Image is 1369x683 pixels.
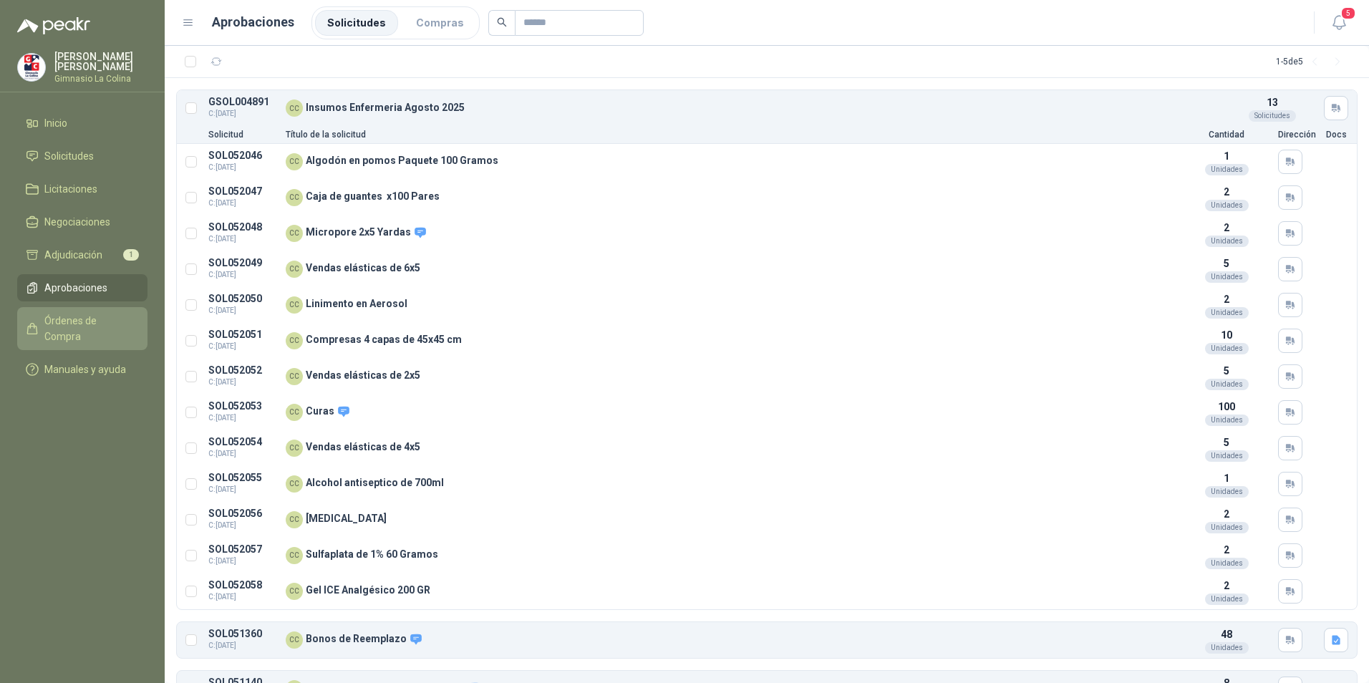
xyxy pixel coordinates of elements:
[1224,542,1229,558] p: 2
[1340,6,1356,20] span: 5
[208,258,277,268] p: SOL052049
[306,442,420,452] p: Vendas elásticas de 4x5
[208,544,277,555] p: SOL052057
[208,305,277,316] span: C: [DATE]
[306,299,407,309] p: Linimento en Aerosol
[208,162,277,173] span: C: [DATE]
[1267,95,1278,110] p: 13
[208,198,277,209] span: C: [DATE]
[18,54,45,81] img: Company Logo
[17,142,147,170] a: Solicitudes
[1205,236,1249,247] div: Unidades
[208,130,277,139] p: Solicitud
[1224,220,1229,236] p: 2
[286,296,303,314] div: CC
[208,556,277,567] span: C: [DATE]
[306,263,420,273] p: Vendas elásticas de 6x5
[17,175,147,203] a: Licitaciones
[208,377,277,388] span: C: [DATE]
[286,130,1175,139] p: Título de la solicitud
[1205,343,1249,354] div: Unidades
[208,473,277,483] p: SOL052055
[286,100,1221,117] div: Insumos Enfermeria Agosto 2025
[44,181,97,197] span: Licitaciones
[208,448,277,460] span: C: [DATE]
[286,440,303,457] div: CC
[286,547,303,564] div: CC
[1224,363,1229,379] p: 5
[1224,291,1229,307] p: 2
[1205,594,1249,605] div: Unidades
[44,148,94,164] span: Solicitudes
[1205,200,1249,211] div: Unidades
[1218,399,1235,415] p: 100
[1324,130,1348,139] p: Docs
[1278,130,1315,139] p: Dirección
[17,241,147,268] a: Adjudicación1
[208,508,277,519] p: SOL052056
[1326,10,1352,36] button: 5
[212,12,294,32] h1: Aprobaciones
[286,261,303,278] div: CC
[208,520,277,531] span: C: [DATE]
[208,108,277,120] span: C: [DATE]
[286,475,303,493] div: CC
[54,52,147,72] p: [PERSON_NAME] [PERSON_NAME]
[208,580,277,591] p: SOL052058
[404,10,476,36] a: Compras
[208,591,277,603] span: C: [DATE]
[54,74,147,83] p: Gimnasio La Colina
[208,222,277,233] p: SOL052048
[1224,578,1229,594] p: 2
[208,365,277,376] p: SOL052052
[208,150,277,161] p: SOL052046
[497,17,507,27] span: search
[1184,130,1269,139] p: Cantidad
[286,404,303,421] div: CC
[17,17,90,34] img: Logo peakr
[208,97,277,107] p: GSOL004891
[208,412,277,424] span: C: [DATE]
[17,307,147,350] a: Órdenes de Compra
[306,370,420,381] p: Vendas elásticas de 2x5
[1224,506,1229,522] p: 2
[208,401,277,412] p: SOL052053
[1205,379,1249,390] div: Unidades
[1205,307,1249,319] div: Unidades
[1205,486,1249,498] div: Unidades
[286,583,303,600] div: CC
[306,191,440,202] p: Caja de guantes x100 Pares
[17,208,147,236] a: Negociaciones
[1205,558,1249,569] div: Unidades
[44,214,110,230] span: Negociaciones
[306,405,350,418] p: Curas
[306,155,498,166] p: Algodón en pomos Paquete 100 Gramos
[1224,148,1229,164] p: 1
[286,511,303,528] div: CC
[286,368,303,385] div: CC
[1205,642,1249,654] div: Unidades
[44,362,126,377] span: Manuales y ayuda
[1249,110,1296,122] div: Solicitudes
[208,294,277,304] p: SOL052050
[286,100,303,117] div: CC
[1205,522,1249,533] div: Unidades
[306,334,462,345] p: Compresas 4 capas de 45x45 cm
[44,313,134,344] span: Órdenes de Compra
[1221,626,1232,642] p: 48
[1205,271,1249,283] div: Unidades
[17,110,147,137] a: Inicio
[208,640,277,651] span: C: [DATE]
[1221,327,1232,343] p: 10
[208,269,277,281] span: C: [DATE]
[306,226,427,239] p: Micropore 2x5 Yardas
[315,10,398,36] li: Solicitudes
[208,186,277,197] p: SOL052047
[306,549,438,560] p: Sulfaplata de 1% 60 Gramos
[1224,184,1229,200] p: 2
[44,280,107,296] span: Aprobaciones
[286,225,303,242] div: CC
[123,249,139,261] span: 1
[208,484,277,495] span: C: [DATE]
